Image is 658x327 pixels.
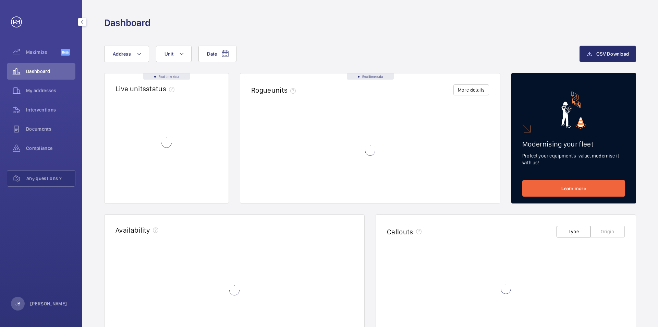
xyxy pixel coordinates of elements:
span: Date [207,51,217,57]
span: Address [113,51,131,57]
button: Address [104,46,149,62]
span: Maximize [26,49,61,56]
span: Interventions [26,106,75,113]
button: More details [453,84,489,95]
div: Real time data [347,73,394,80]
span: CSV Download [596,51,629,57]
span: Unit [164,51,173,57]
button: Date [198,46,236,62]
span: Compliance [26,145,75,152]
a: Learn more [522,180,625,197]
h2: Availability [115,226,150,234]
span: status [146,84,177,93]
button: CSV Download [580,46,636,62]
span: Documents [26,126,75,132]
span: Any questions ? [26,175,75,182]
img: marketing-card.svg [561,91,586,129]
span: Beta [61,49,70,56]
h2: Rogue [251,86,298,94]
span: My addresses [26,87,75,94]
button: Type [557,226,591,237]
h2: Live units [115,84,177,93]
h1: Dashboard [104,16,150,29]
span: Dashboard [26,68,75,75]
p: Protect your equipment's value, modernise it with us! [522,152,625,166]
div: Real time data [143,73,190,80]
h2: Callouts [387,227,413,236]
h2: Modernising your fleet [522,140,625,148]
p: JB [15,300,20,307]
button: Unit [156,46,192,62]
span: units [271,86,299,94]
button: Origin [590,226,625,237]
p: [PERSON_NAME] [30,300,67,307]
